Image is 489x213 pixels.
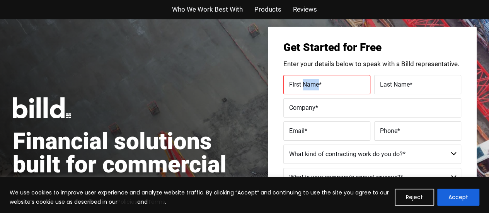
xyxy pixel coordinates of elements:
[380,80,410,88] span: Last Name
[148,198,165,206] a: Terms
[283,61,461,67] p: Enter your details below to speak with a Billd representative.
[289,104,315,111] span: Company
[118,198,137,206] a: Policies
[254,4,281,15] a: Products
[172,4,243,15] a: Who We Work Best With
[380,127,397,134] span: Phone
[10,188,389,206] p: We use cookies to improve user experience and analyze website traffic. By clicking “Accept” and c...
[293,4,317,15] a: Reviews
[289,80,319,88] span: First Name
[289,127,305,134] span: Email
[437,189,479,206] button: Accept
[395,189,434,206] button: Reject
[283,42,461,53] h3: Get Started for Free
[13,130,245,199] h1: Financial solutions built for commercial subcontractors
